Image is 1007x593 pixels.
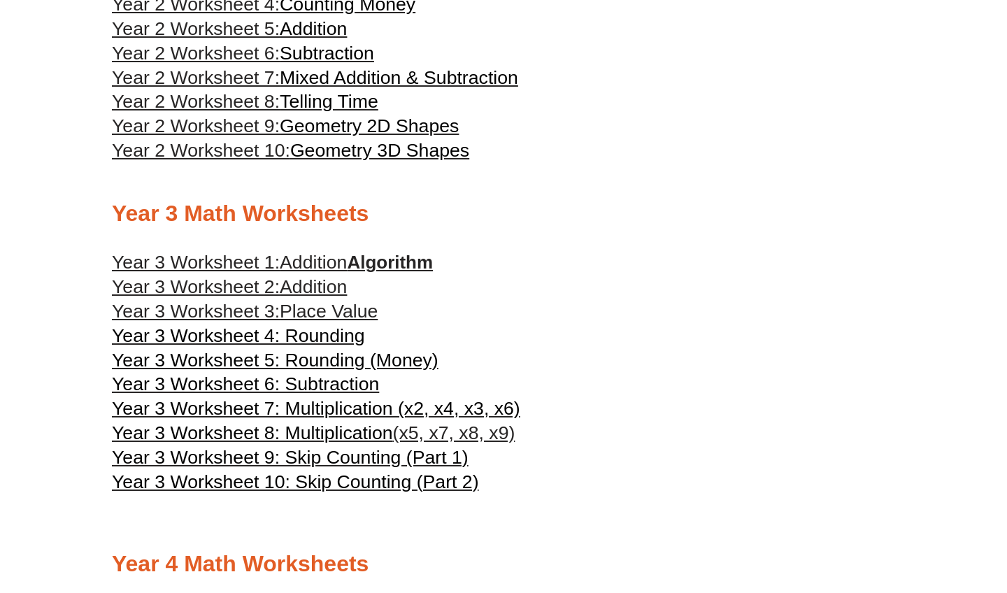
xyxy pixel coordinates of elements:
[280,43,374,64] span: Subtraction
[112,422,393,443] span: Year 3 Worksheet 8: Multiplication
[290,140,469,161] span: Geometry 3D Shapes
[112,325,365,346] span: Year 3 Worksheet 4: Rounding
[280,276,347,297] span: Addition
[112,550,895,579] h2: Year 4 Math Worksheets
[112,445,469,470] a: Year 3 Worksheet 9: Skip Counting (Part 1)
[112,421,515,445] a: Year 3 Worksheet 8: Multiplication(x5, x7, x8, x9)
[112,396,520,421] a: Year 3 Worksheet 7: Multiplication (x2, x4, x3, x6)
[112,373,379,394] span: Year 3 Worksheet 6: Subtraction
[112,276,280,297] span: Year 3 Worksheet 2:
[280,18,347,39] span: Addition
[112,140,469,161] a: Year 2 Worksheet 10:Geometry 3D Shapes
[112,140,290,161] span: Year 2 Worksheet 10:
[280,115,459,136] span: Geometry 2D Shapes
[112,275,347,299] a: Year 3 Worksheet 2:Addition
[112,252,280,273] span: Year 3 Worksheet 1:
[112,43,280,64] span: Year 2 Worksheet 6:
[112,43,374,64] a: Year 2 Worksheet 6:Subtraction
[112,115,280,136] span: Year 2 Worksheet 9:
[112,324,365,348] a: Year 3 Worksheet 4: Rounding
[112,18,347,39] a: Year 2 Worksheet 5:Addition
[112,252,433,273] a: Year 3 Worksheet 1:AdditionAlgorithm
[280,301,378,322] span: Place Value
[112,398,520,419] span: Year 3 Worksheet 7: Multiplication (x2, x4, x3, x6)
[112,471,479,492] span: Year 3 Worksheet 10: Skip Counting (Part 2)
[112,301,280,322] span: Year 3 Worksheet 3:
[393,422,515,443] span: (x5, x7, x8, x9)
[112,372,379,396] a: Year 3 Worksheet 6: Subtraction
[280,67,518,88] span: Mixed Addition & Subtraction
[112,447,469,468] span: Year 3 Worksheet 9: Skip Counting (Part 1)
[112,350,438,371] span: Year 3 Worksheet 5: Rounding (Money)
[767,435,1007,593] iframe: Chat Widget
[112,299,378,324] a: Year 3 Worksheet 3:Place Value
[280,252,347,273] span: Addition
[280,91,378,112] span: Telling Time
[112,67,280,88] span: Year 2 Worksheet 7:
[112,348,438,373] a: Year 3 Worksheet 5: Rounding (Money)
[112,91,378,112] a: Year 2 Worksheet 8:Telling Time
[112,18,280,39] span: Year 2 Worksheet 5:
[112,470,479,494] a: Year 3 Worksheet 10: Skip Counting (Part 2)
[112,115,459,136] a: Year 2 Worksheet 9:Geometry 2D Shapes
[112,91,280,112] span: Year 2 Worksheet 8:
[112,67,518,88] a: Year 2 Worksheet 7:Mixed Addition & Subtraction
[112,199,895,229] h2: Year 3 Math Worksheets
